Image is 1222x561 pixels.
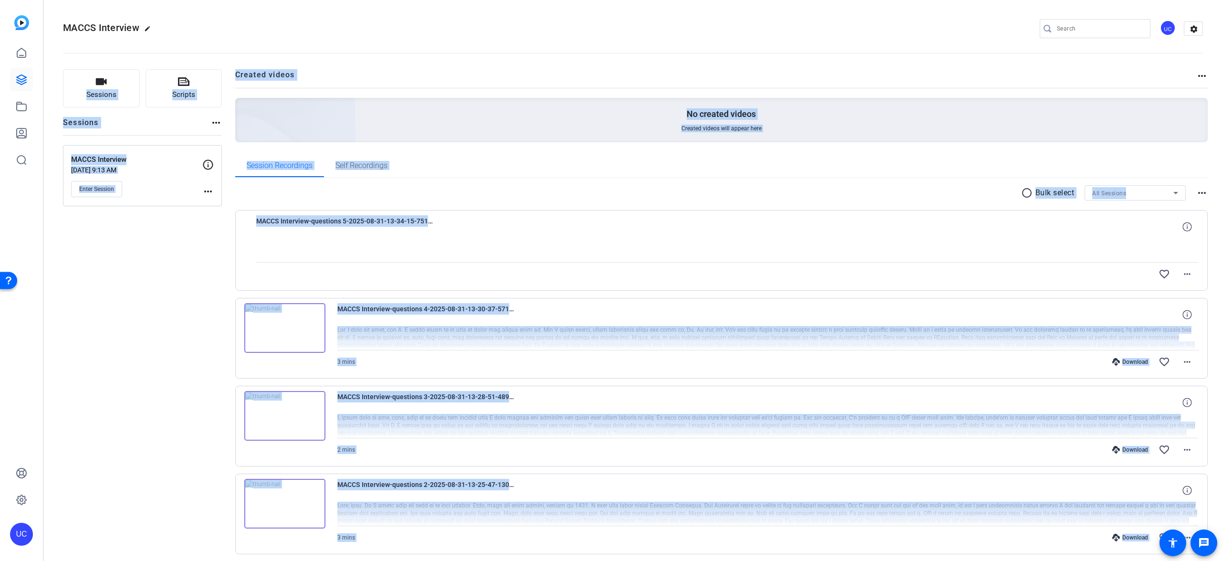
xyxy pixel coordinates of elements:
[1160,20,1177,37] ngx-avatar: UChicago Creative
[337,446,355,453] span: 2 mins
[202,186,214,197] mat-icon: more_horiz
[1181,444,1193,455] mat-icon: more_horiz
[244,479,325,529] img: thumb-nail
[1107,446,1153,454] div: Download
[1196,187,1208,199] mat-icon: more_horiz
[1167,537,1179,549] mat-icon: accessibility
[337,534,355,541] span: 3 mins
[210,117,222,128] mat-icon: more_horiz
[10,523,33,546] div: UC
[128,3,356,211] img: Creted videos background
[1181,268,1193,280] mat-icon: more_horiz
[1160,20,1176,36] div: UC
[63,22,139,33] span: MACCS Interview
[63,69,140,107] button: Sessions
[247,162,313,169] span: Session Recordings
[244,303,325,353] img: thumb-nail
[1107,358,1153,366] div: Download
[1159,268,1170,280] mat-icon: favorite_border
[14,15,29,30] img: blue-gradient.svg
[71,166,202,174] p: [DATE] 9:13 AM
[337,303,514,326] span: MACCS Interview-questions 4-2025-08-31-13-30-37-571-0
[337,359,355,365] span: 3 mins
[1057,23,1143,34] input: Search
[1196,70,1208,82] mat-icon: more_horiz
[79,185,114,193] span: Enter Session
[144,25,156,37] mat-icon: edit
[1021,187,1035,199] mat-icon: radio_button_unchecked
[1198,537,1210,549] mat-icon: message
[86,89,116,100] span: Sessions
[687,108,756,120] p: No created videos
[146,69,222,107] button: Scripts
[235,69,1197,88] h2: Created videos
[71,181,122,197] button: Enter Session
[337,479,514,502] span: MACCS Interview-questions 2-2025-08-31-13-25-47-130-0
[1035,187,1075,199] p: Bulk select
[1159,356,1170,368] mat-icon: favorite_border
[335,162,387,169] span: Self Recordings
[71,154,202,165] p: MACCS Interview
[256,215,433,238] span: MACCS Interview-questions 5-2025-08-31-13-34-15-751-0
[1107,534,1153,541] div: Download
[1092,190,1126,197] span: All Sessions
[1159,444,1170,455] mat-icon: favorite_border
[63,117,99,135] h2: Sessions
[337,391,514,414] span: MACCS Interview-questions 3-2025-08-31-13-28-51-489-0
[1159,532,1170,543] mat-icon: favorite_border
[681,125,762,132] span: Created videos will appear here
[1184,22,1203,36] mat-icon: settings
[172,89,195,100] span: Scripts
[244,391,325,441] img: thumb-nail
[1181,532,1193,543] mat-icon: more_horiz
[1181,356,1193,368] mat-icon: more_horiz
